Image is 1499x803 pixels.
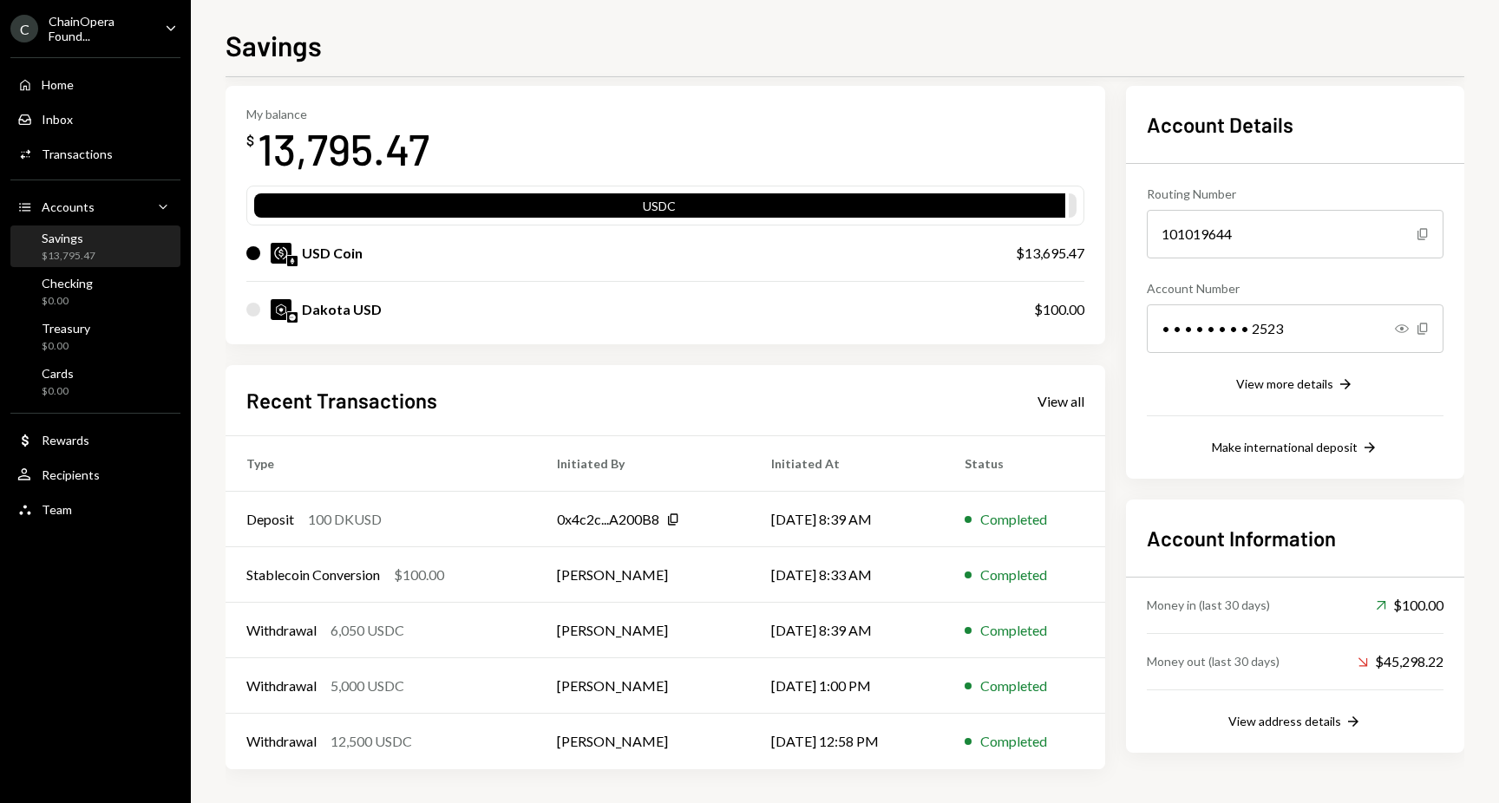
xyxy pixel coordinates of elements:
div: Savings [42,231,95,245]
div: Team [42,502,72,517]
td: [PERSON_NAME] [536,658,750,714]
div: View more details [1236,376,1333,391]
img: ethereum-mainnet [287,256,298,266]
div: Money out (last 30 days) [1147,652,1280,670]
img: USDC [271,243,291,264]
div: Rewards [42,433,89,447]
a: Recipients [10,459,180,490]
h1: Savings [226,28,322,62]
div: Cards [42,366,74,381]
div: 5,000 USDC [331,676,404,696]
td: [DATE] 1:00 PM [750,658,944,714]
div: 101019644 [1147,210,1443,258]
div: $0.00 [42,339,90,354]
a: Home [10,69,180,100]
td: [PERSON_NAME] [536,714,750,769]
div: Money in (last 30 days) [1147,596,1270,614]
div: C [10,15,38,42]
button: Make international deposit [1212,439,1378,458]
img: base-mainnet [287,312,298,323]
div: Inbox [42,112,73,127]
td: [DATE] 12:58 PM [750,714,944,769]
a: Cards$0.00 [10,361,180,402]
div: $13,695.47 [1016,243,1084,264]
div: $ [246,132,254,149]
h2: Account Details [1147,110,1443,139]
div: $0.00 [42,384,74,399]
div: Accounts [42,199,95,214]
div: 100 DKUSD [308,509,382,530]
div: View address details [1228,714,1341,728]
th: Status [944,436,1105,492]
a: Savings$13,795.47 [10,225,180,267]
div: Recipients [42,467,100,482]
div: 12,500 USDC [331,731,412,752]
div: USD Coin [302,243,363,264]
td: [DATE] 8:39 AM [750,492,944,547]
button: View more details [1236,375,1354,395]
div: Dakota USD [302,299,382,320]
div: 0x4c2c...A200B8 [557,509,659,530]
a: View all [1038,391,1084,410]
div: Withdrawal [246,731,317,752]
a: Checking$0.00 [10,271,180,312]
div: Withdrawal [246,676,317,696]
div: Treasury [42,321,90,336]
div: View all [1038,393,1084,410]
div: Completed [980,620,1047,641]
div: • • • • • • • • 2523 [1147,304,1443,353]
div: Withdrawal [246,620,317,641]
div: ChainOpera Found... [49,14,151,43]
div: Routing Number [1147,185,1443,203]
a: Rewards [10,424,180,455]
td: [DATE] 8:39 AM [750,603,944,658]
div: $0.00 [42,294,93,309]
div: Home [42,77,74,92]
div: 6,050 USDC [331,620,404,641]
td: [DATE] 8:33 AM [750,547,944,603]
td: [PERSON_NAME] [536,547,750,603]
div: My balance [246,107,429,121]
div: Completed [980,509,1047,530]
td: [PERSON_NAME] [536,603,750,658]
th: Initiated By [536,436,750,492]
div: 13,795.47 [258,121,429,176]
div: Transactions [42,147,113,161]
div: Checking [42,276,93,291]
div: Deposit [246,509,294,530]
a: Accounts [10,191,180,222]
div: Completed [980,565,1047,585]
div: $45,298.22 [1358,651,1443,672]
a: Inbox [10,103,180,134]
div: Make international deposit [1212,440,1358,454]
div: USDC [254,197,1065,221]
div: Completed [980,731,1047,752]
div: $13,795.47 [42,249,95,264]
div: Completed [980,676,1047,696]
a: Transactions [10,138,180,169]
div: $100.00 [1034,299,1084,320]
div: $100.00 [394,565,444,585]
a: Team [10,493,180,525]
button: View address details [1228,713,1362,732]
a: Treasury$0.00 [10,316,180,357]
th: Initiated At [750,436,944,492]
img: DKUSD [271,299,291,320]
h2: Account Information [1147,524,1443,552]
div: Account Number [1147,279,1443,297]
th: Type [226,436,536,492]
h2: Recent Transactions [246,386,437,415]
div: Stablecoin Conversion [246,565,380,585]
div: $100.00 [1376,595,1443,616]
